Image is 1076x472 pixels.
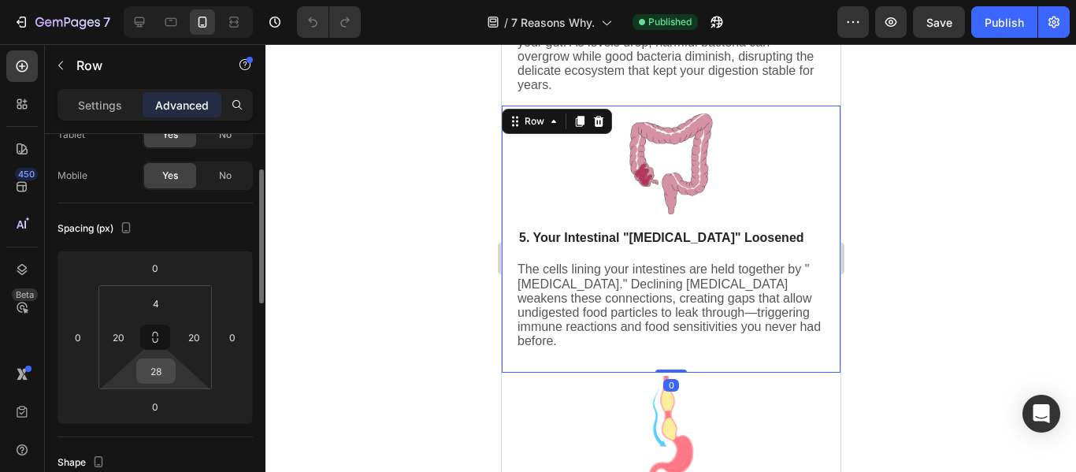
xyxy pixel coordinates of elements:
[162,169,178,183] span: Yes
[106,325,130,349] input: 20px
[140,359,172,383] input: 28px
[219,169,232,183] span: No
[1022,395,1060,433] div: Open Intercom Messenger
[297,6,361,38] div: Undo/Redo
[139,256,171,280] input: 0
[20,70,46,84] div: Row
[985,14,1024,31] div: Publish
[6,6,117,38] button: 7
[58,169,87,183] div: Mobile
[648,15,692,29] span: Published
[140,292,172,315] input: 4px
[15,168,38,180] div: 450
[913,6,965,38] button: Save
[162,128,178,142] span: Yes
[511,14,595,31] span: 7 Reasons Why.
[219,128,232,142] span: No
[504,14,508,31] span: /
[182,325,206,349] input: 20px
[78,97,122,113] p: Settings
[926,16,952,29] span: Save
[76,56,210,75] p: Row
[221,325,244,349] input: 0
[155,97,209,113] p: Advanced
[16,218,319,303] span: The cells lining your intestines are held together by "[MEDICAL_DATA]." Declining [MEDICAL_DATA] ...
[114,65,224,175] img: image_demo.jpg
[58,218,135,240] div: Spacing (px)
[58,128,85,142] div: Tablet
[502,44,840,472] iframe: Design area
[17,187,302,200] strong: 5. Your Intestinal "[MEDICAL_DATA]" Loosened
[161,335,177,347] div: 0
[66,325,90,349] input: 0
[971,6,1037,38] button: Publish
[114,332,224,442] img: image_demo.jpg
[12,288,38,301] div: Beta
[139,395,171,418] input: 0
[103,13,110,32] p: 7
